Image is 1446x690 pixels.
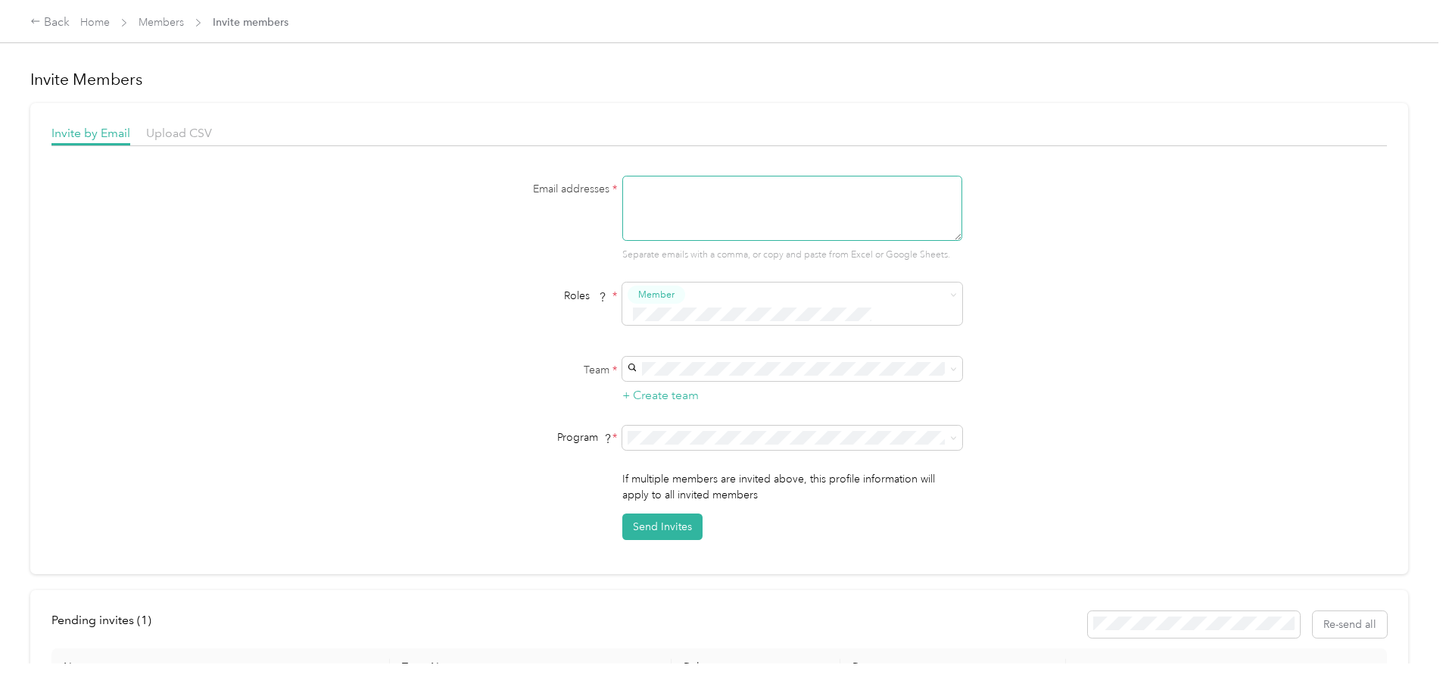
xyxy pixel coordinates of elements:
div: Resend all invitations [1088,611,1388,638]
a: Home [80,16,110,29]
div: info-bar [51,611,1387,638]
label: Team [428,362,617,378]
button: Member [628,286,685,304]
div: Back [30,14,70,32]
iframe: Everlance-gr Chat Button Frame [1361,605,1446,690]
p: Separate emails with a comma, or copy and paste from Excel or Google Sheets. [622,248,962,262]
button: Re-send all [1313,611,1387,638]
div: left-menu [51,611,162,638]
span: Upload CSV [146,126,212,140]
span: Invite by Email [51,126,130,140]
span: Pending invites [51,613,151,627]
button: + Create team [622,386,699,405]
span: Member [638,288,675,301]
th: Roles [672,648,840,686]
span: Invite members [213,14,288,30]
th: Team Name [390,648,672,686]
p: If multiple members are invited above, this profile information will apply to all invited members [622,471,962,503]
label: Email addresses [428,181,617,197]
a: Members [139,16,184,29]
button: Send Invites [622,514,703,540]
span: ( 1 ) [137,613,151,627]
div: Program [428,429,617,445]
th: Program [840,648,1066,686]
th: Name [51,648,390,686]
h1: Invite Members [30,69,1408,90]
span: Roles [559,284,612,308]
